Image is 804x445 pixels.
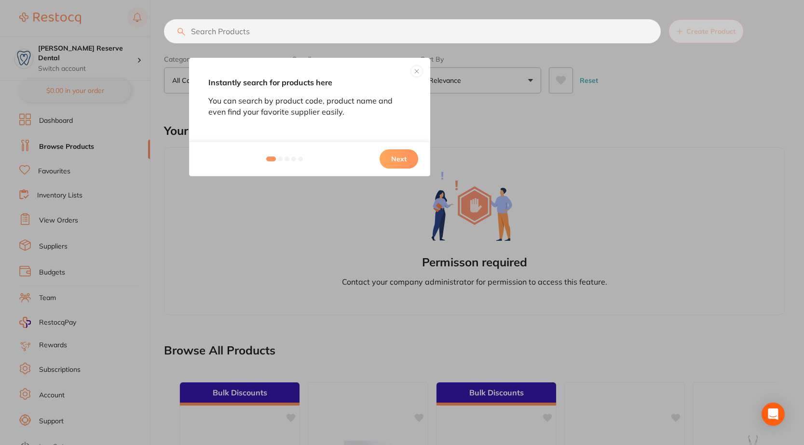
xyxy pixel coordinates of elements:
p: You can search by product code, product name and even find your favorite supplier easily. [208,95,411,117]
input: Search Products [164,19,661,43]
button: Create Product [668,19,744,43]
h5: Instantly search for products here [208,77,411,88]
button: Next [380,149,418,169]
div: Open Intercom Messenger [762,403,785,426]
span: Create Product [686,27,736,35]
